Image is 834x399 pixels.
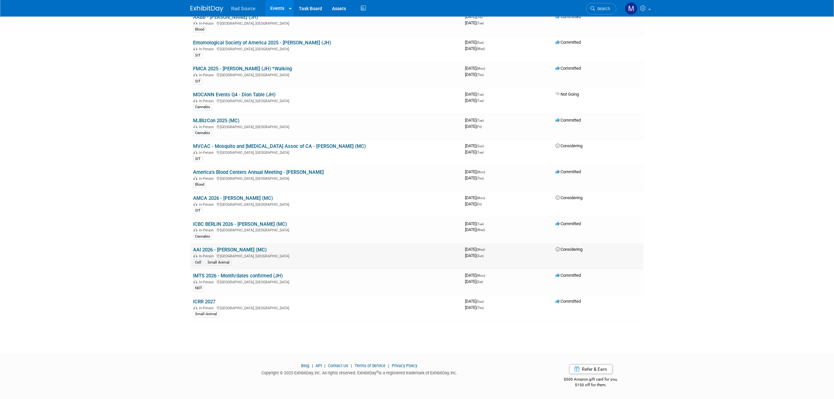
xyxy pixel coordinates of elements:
div: [GEOGRAPHIC_DATA], [GEOGRAPHIC_DATA] [193,20,460,26]
span: In-Person [199,73,216,77]
span: [DATE] [465,253,484,258]
span: (Tue) [476,93,484,96]
span: Considering [556,247,582,252]
a: MVCAC - Mosquito and [MEDICAL_DATA] Assoc of CA - [PERSON_NAME] (MC) [193,143,366,149]
img: In-Person Event [193,254,197,257]
span: (Wed) [476,228,485,232]
img: In-Person Event [193,280,197,283]
span: [DATE] [465,305,484,310]
div: Blood [193,27,206,33]
div: [GEOGRAPHIC_DATA], [GEOGRAPHIC_DATA] [193,253,460,258]
span: [DATE] [465,124,482,129]
span: [DATE] [465,221,486,226]
a: MJBizCon 2025 (MC) [193,118,239,124]
span: - [484,14,485,19]
span: Committed [556,14,581,19]
span: - [485,221,486,226]
img: In-Person Event [193,99,197,102]
a: MOCANN Events Q4 - Dion Table (JH) [193,92,275,98]
a: AAI 2026 - [PERSON_NAME] (MC) [193,247,267,253]
div: $150 off for them. [538,382,644,388]
img: In-Person Event [193,176,197,180]
span: - [485,40,486,45]
div: [GEOGRAPHIC_DATA], [GEOGRAPHIC_DATA] [193,46,460,51]
span: (Mon) [476,67,485,70]
span: In-Person [199,47,216,51]
a: Blog [301,363,309,368]
span: [DATE] [465,227,485,232]
div: [GEOGRAPHIC_DATA], [GEOGRAPHIC_DATA] [193,150,460,155]
span: In-Person [199,21,216,26]
div: [GEOGRAPHIC_DATA], [GEOGRAPHIC_DATA] [193,72,460,77]
span: [DATE] [465,150,484,154]
span: In-Person [199,151,216,155]
span: Committed [556,40,581,45]
a: Search [586,3,616,14]
span: [DATE] [465,118,486,123]
div: Cannabis [193,104,212,110]
span: | [323,363,327,368]
span: Considering [556,195,582,200]
span: In-Person [199,99,216,103]
span: Committed [556,66,581,71]
span: (Wed) [476,248,485,251]
img: In-Person Event [193,202,197,206]
span: (Thu) [476,176,484,180]
span: (Fri) [476,125,482,129]
span: (Tue) [476,99,484,103]
span: (Thu) [476,306,484,310]
span: - [485,299,486,304]
div: [GEOGRAPHIC_DATA], [GEOGRAPHIC_DATA] [193,305,460,310]
div: SIT [193,53,203,59]
span: [DATE] [465,66,487,71]
img: In-Person Event [193,47,197,50]
a: ICBC BERLIN 2026 - [PERSON_NAME] (MC) [193,221,287,227]
span: [DATE] [465,247,487,252]
span: [DATE] [465,143,486,148]
span: (Tue) [476,119,484,122]
a: Refer & Earn [569,364,612,374]
span: [DATE] [465,273,487,278]
a: Terms of Service [355,363,385,368]
span: [DATE] [465,40,486,45]
img: Melissa Conboy [625,2,637,15]
div: [GEOGRAPHIC_DATA], [GEOGRAPHIC_DATA] [193,227,460,232]
span: (Sat) [476,15,483,19]
span: [DATE] [465,195,487,200]
img: In-Person Event [193,125,197,128]
a: IMTS 2026 - Month/dates confirmed (JH) [193,273,283,279]
div: [GEOGRAPHIC_DATA], [GEOGRAPHIC_DATA] [193,124,460,129]
span: - [486,247,487,252]
div: Cell [193,260,203,266]
span: Not Going [556,92,579,97]
span: (Mon) [476,196,485,200]
span: Rad Source [231,6,255,11]
div: NDT [193,285,204,291]
img: In-Person Event [193,21,197,25]
span: - [485,118,486,123]
span: | [310,363,315,368]
span: [DATE] [465,20,484,25]
div: Blood [193,182,206,188]
span: (Wed) [476,47,485,51]
span: Considering [556,143,582,148]
a: API [316,363,322,368]
a: Contact Us [328,363,348,368]
span: [DATE] [465,201,482,206]
span: [DATE] [465,279,483,284]
img: In-Person Event [193,73,197,76]
span: [DATE] [465,98,484,103]
sup: ® [376,370,379,374]
span: [DATE] [465,72,484,77]
div: SIT [193,208,203,214]
span: Committed [556,118,581,123]
span: [DATE] [465,299,486,304]
span: (Fri) [476,202,482,206]
span: (Thu) [476,73,484,77]
div: [GEOGRAPHIC_DATA], [GEOGRAPHIC_DATA] [193,201,460,207]
span: (Sun) [476,144,484,148]
span: Committed [556,299,581,304]
img: In-Person Event [193,306,197,309]
img: In-Person Event [193,228,197,231]
span: Committed [556,169,581,174]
